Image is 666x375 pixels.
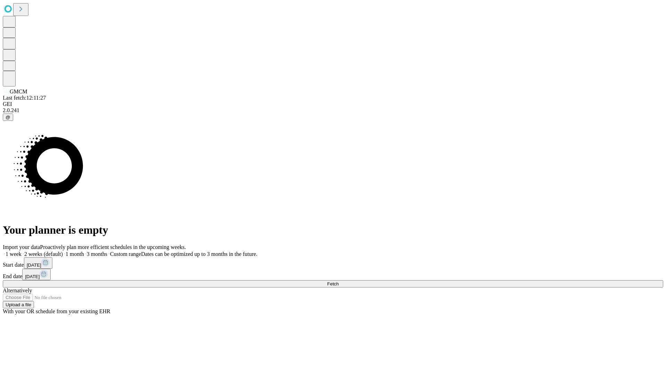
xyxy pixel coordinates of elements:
[24,257,52,269] button: [DATE]
[3,280,663,287] button: Fetch
[327,281,339,286] span: Fetch
[3,257,663,269] div: Start date
[40,244,186,250] span: Proactively plan more efficient schedules in the upcoming weeks.
[3,244,40,250] span: Import your data
[87,251,107,257] span: 3 months
[27,262,41,268] span: [DATE]
[3,308,110,314] span: With your OR schedule from your existing EHR
[66,251,84,257] span: 1 month
[3,269,663,280] div: End date
[25,274,40,279] span: [DATE]
[6,251,22,257] span: 1 week
[3,101,663,107] div: GEI
[3,287,32,293] span: Alternatively
[3,95,46,101] span: Last fetch: 12:11:27
[3,114,13,121] button: @
[3,301,34,308] button: Upload a file
[141,251,257,257] span: Dates can be optimized up to 3 months in the future.
[6,115,10,120] span: @
[10,89,27,94] span: GMCM
[24,251,63,257] span: 2 weeks (default)
[22,269,51,280] button: [DATE]
[110,251,141,257] span: Custom range
[3,107,663,114] div: 2.0.241
[3,224,663,236] h1: Your planner is empty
